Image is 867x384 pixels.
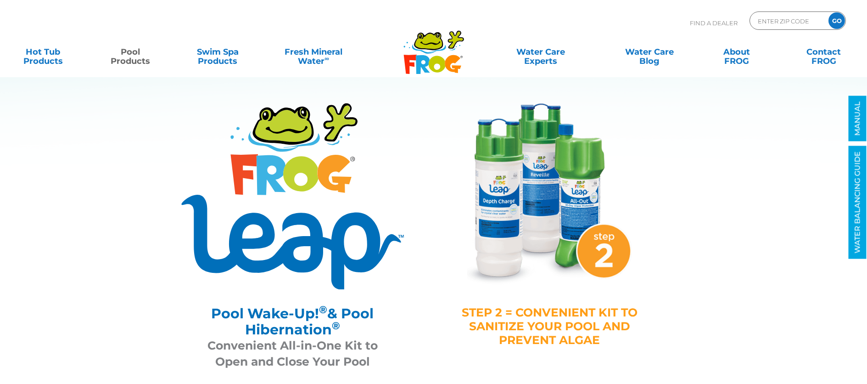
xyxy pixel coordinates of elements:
img: Frog Products Logo [398,18,469,74]
a: Water CareBlog [615,43,683,61]
input: GO [828,12,845,29]
img: Product Logo [181,103,404,289]
a: ContactFROG [790,43,858,61]
h3: Convenient All-in-One Kit to Open and Close Your Pool [193,338,392,370]
sup: ® [319,303,327,316]
a: PoolProducts [96,43,164,61]
a: WATER BALANCING GUIDE [849,146,867,259]
a: Hot TubProducts [9,43,77,61]
a: AboutFROG [703,43,771,61]
sup: ∞ [324,55,329,62]
p: Find A Dealer [690,11,738,34]
a: Swim SpaProducts [184,43,252,61]
a: Fresh MineralWater∞ [271,43,356,61]
h4: STEP 2 = CONVENIENT KIT TO SANITIZE YOUR POOL AND PREVENT ALGAE [461,305,638,347]
a: MANUAL [849,96,867,141]
a: Water CareExperts [486,43,596,61]
h2: Pool Wake-Up! & Pool Hibernation [193,305,392,338]
sup: ® [332,319,340,332]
